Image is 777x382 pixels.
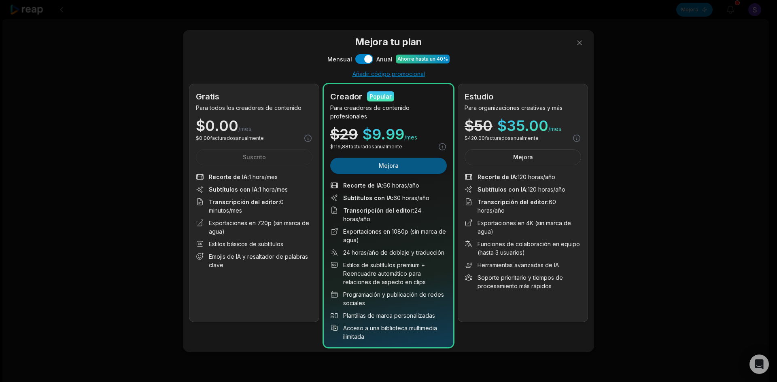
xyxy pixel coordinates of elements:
[343,249,444,256] font: 24 horas/año de doblaje y traducción
[205,117,238,135] font: 0.00
[363,125,372,143] font: $
[199,135,210,141] font: 0.00
[257,186,259,193] font: :
[236,135,264,141] font: anualmente
[749,355,769,374] div: Abrir Intercom Messenger
[547,198,549,205] font: :
[478,241,580,256] font: Funciones de colaboración en equipo (hasta 3 usuarios)
[485,135,511,141] font: facturados
[209,198,284,214] font: 0 minutos/mes
[528,186,565,193] font: 120 horas/año
[330,158,447,174] button: Mejora
[209,198,278,205] font: Transcripción del editor
[369,93,392,100] font: Popular
[513,154,533,160] font: Mejora
[511,135,539,141] font: anualmente
[404,134,417,141] font: /mes
[478,219,571,235] font: Exportaciones en 4K (sin marca de agua)
[210,135,236,141] font: facturados
[383,182,419,189] font: 60 horas/año
[478,262,559,268] font: Herramientas avanzadas de IA
[249,173,278,180] font: 1 hora/mes
[468,135,485,141] font: 420.00
[343,228,446,243] font: Exportaciones en 1080p (sin marca de agua)
[478,198,556,214] font: 60 horas/año
[196,104,301,111] font: Para todos los creadores de contenido
[507,117,548,135] font: 35.00
[238,125,251,132] font: /mes
[196,117,205,135] font: $
[343,182,382,189] font: Recorte de IA
[343,194,392,201] font: Subtítulos con IA
[548,125,561,132] font: /mes
[379,162,399,169] font: Mejora
[196,92,219,101] font: Gratis
[333,144,348,150] font: 119,88
[478,186,526,193] font: Subtítulos con IA
[355,36,422,48] font: Mejora tu plan
[343,207,413,214] font: Transcripción del editor
[330,125,340,143] font: $
[497,117,507,135] font: $
[209,241,283,247] font: Estilos básicos de subtítulos
[465,104,563,111] font: Para organizaciones creativas y más
[518,173,555,180] font: 120 horas/año
[209,186,257,193] font: Subtítulos con IA
[348,144,374,150] font: facturados
[393,194,429,201] font: 60 horas/año
[343,312,435,319] font: Plantillas de marca personalizadas
[327,56,352,63] font: Mensual
[278,198,280,205] font: :
[343,262,426,285] font: Estilos de subtítulos premium + Reencuadre automático para relaciones de aspecto en clips
[343,207,421,222] font: 24 horas/año
[343,291,444,306] font: Programación y publicación de redes sociales
[247,173,249,180] font: :
[474,117,493,135] font: 50
[374,144,402,150] font: anualmente
[209,219,309,235] font: Exportaciones en 720p (sin marca de agua)
[392,194,393,201] font: :
[209,253,308,268] font: Emojis de IA y resaltador de palabras clave
[478,198,547,205] font: Transcripción del editor
[465,117,474,135] font: $
[516,173,518,180] font: :
[397,56,448,62] font: Ahorre hasta un 40%
[382,182,383,189] font: :
[478,274,563,289] font: Soporte prioritario y tiempos de procesamiento más rápidos
[372,125,404,143] font: 9.99
[413,207,414,214] font: :
[259,186,288,193] font: 1 hora/mes
[196,135,199,141] font: $
[465,149,581,165] button: Mejora
[465,135,468,141] font: $
[376,56,393,63] font: Anual
[330,92,362,101] font: Creador
[330,144,333,150] font: $
[465,92,493,101] font: Estudio
[330,104,410,120] font: Para creadores de contenido profesionales
[526,186,528,193] font: :
[478,173,516,180] font: Recorte de IA
[209,173,247,180] font: Recorte de IA
[343,325,437,340] font: Acceso a una biblioteca multimedia ilimitada
[352,70,425,77] font: Añadir código promocional
[340,125,358,143] font: 29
